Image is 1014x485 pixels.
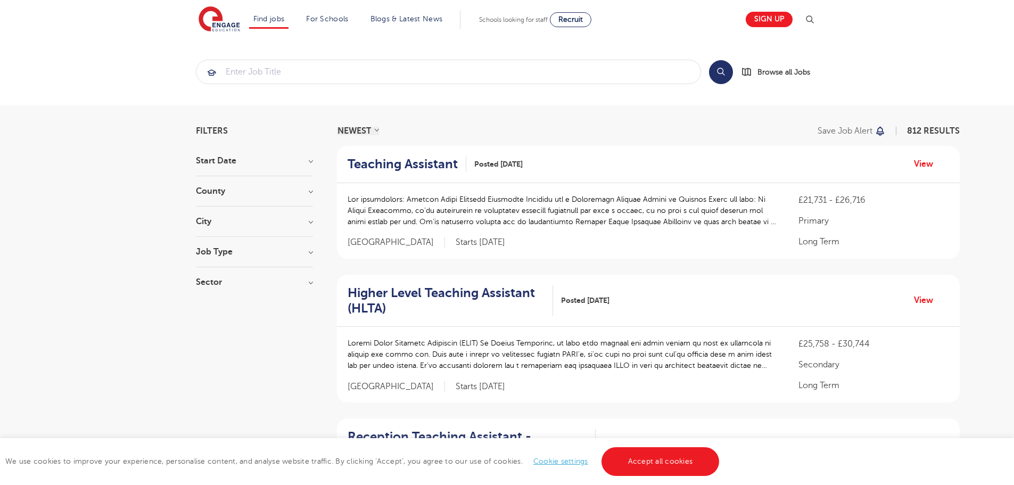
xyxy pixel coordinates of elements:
[348,157,458,172] h2: Teaching Assistant
[196,217,313,226] h3: City
[907,126,960,136] span: 812 RESULTS
[196,187,313,195] h3: County
[914,293,941,307] a: View
[456,237,505,248] p: Starts [DATE]
[550,12,591,27] a: Recruit
[798,379,949,392] p: Long Term
[798,338,949,350] p: £25,758 - £30,744
[196,60,700,84] input: Submit
[914,157,941,171] a: View
[818,127,872,135] p: Save job alert
[348,381,445,392] span: [GEOGRAPHIC_DATA]
[253,15,285,23] a: Find jobs
[196,60,701,84] div: Submit
[5,457,722,465] span: We use cookies to improve your experience, personalise content, and analyse website traffic. By c...
[196,248,313,256] h3: Job Type
[741,66,819,78] a: Browse all Jobs
[709,60,733,84] button: Search
[348,429,588,460] h2: Reception Teaching Assistant - [PERSON_NAME]
[601,447,720,476] a: Accept all cookies
[348,194,778,227] p: Lor ipsumdolors: Ametcon Adipi Elitsedd Eiusmodte Incididu utl e Doloremagn Aliquae Admini ve Qui...
[348,237,445,248] span: [GEOGRAPHIC_DATA]
[561,295,609,306] span: Posted [DATE]
[818,127,886,135] button: Save job alert
[798,358,949,371] p: Secondary
[348,285,545,316] h2: Higher Level Teaching Assistant (HLTA)
[479,16,548,23] span: Schools looking for staff
[348,429,596,460] a: Reception Teaching Assistant - [PERSON_NAME]
[348,157,466,172] a: Teaching Assistant
[370,15,443,23] a: Blogs & Latest News
[196,157,313,165] h3: Start Date
[533,457,588,465] a: Cookie settings
[456,381,505,392] p: Starts [DATE]
[199,6,240,33] img: Engage Education
[196,127,228,135] span: Filters
[798,194,949,207] p: £21,731 - £26,716
[558,15,583,23] span: Recruit
[474,159,523,170] span: Posted [DATE]
[757,66,810,78] span: Browse all Jobs
[798,215,949,227] p: Primary
[196,278,313,286] h3: Sector
[746,12,793,27] a: Sign up
[348,285,553,316] a: Higher Level Teaching Assistant (HLTA)
[348,338,778,371] p: Loremi Dolor Sitametc Adipiscin (ELIT) Se Doeius Temporinc, ut labo etdo magnaal eni admin veniam...
[306,15,348,23] a: For Schools
[798,235,949,248] p: Long Term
